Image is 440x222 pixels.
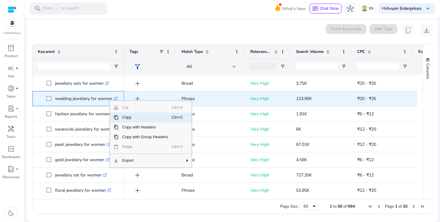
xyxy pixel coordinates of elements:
span: 53.95K [296,187,310,193]
b: Avyan Enterprises [386,6,422,11]
span: fiber_manual_record [16,87,18,90]
p: Very High [250,123,285,135]
span: add [134,80,141,87]
p: Resources [2,174,20,180]
span: filter_alt [134,63,141,70]
input: Search Volume Filter Input [296,63,338,70]
span: 20 [403,204,408,209]
p: Broad [182,169,239,181]
span: Match Type [182,49,203,54]
button: Open Filter Menu [114,64,119,69]
span: Ctrl+V [172,142,185,152]
div: First Page [368,204,373,209]
p: Tools [6,134,16,139]
p: Phrase [182,123,239,135]
span: Paste [119,142,172,152]
p: Marketplace [4,31,21,35]
span: 50 [338,204,343,209]
span: Copy with Headers [119,122,172,132]
span: campaign [7,65,15,72]
span: 6K [296,126,301,132]
p: Phrase [182,92,239,105]
span: Ctrl+C [172,113,185,122]
p: pearl jewellery for women [55,138,111,151]
span: Ctrl+X [172,103,185,113]
span: Copy with Group Headers [119,132,172,142]
p: Press to search [43,5,79,12]
span: 1 [395,204,398,209]
p: Very High [250,184,285,197]
span: code_blocks [7,145,15,153]
span: 123.96K [296,96,312,102]
p: Developers [2,154,20,160]
p: wedding jewellery for women [55,92,118,105]
span: Columns [425,63,431,79]
span: Copy [119,113,172,122]
img: amazon.svg [4,19,20,28]
span: Relevance Score [250,49,272,54]
span: ₹12 - ₹20 [357,187,376,193]
span: ₹12 - ₹20 [357,126,376,132]
p: fashion jewellery for women [55,108,115,120]
p: Very High [250,92,285,105]
p: Very High [250,169,285,181]
p: jewellery set for women [55,169,107,181]
button: download [420,24,433,36]
span: What's New [282,3,306,14]
span: donut_small [7,85,15,92]
span: search [34,5,42,12]
span: add [134,95,141,102]
span: 994 [348,204,355,209]
span: Chat Now [320,6,339,11]
span: Tags [130,49,138,54]
span: ₹6 - ₹12 [357,111,374,117]
p: Hi [382,6,422,11]
span: inventory_2 [7,44,15,52]
p: Ads [8,73,14,79]
span: 4.56K [296,157,307,163]
span: download [423,27,430,34]
span: Cut [119,103,172,113]
span: Export [119,156,172,165]
p: IN [369,3,373,14]
div: Previous Page [376,204,381,209]
span: of [343,204,347,209]
span: Search Volume [296,49,324,54]
div: Next Page [411,204,416,209]
button: Open Filter Menu [341,64,346,69]
span: book_4 [7,165,15,173]
p: Very High [250,138,285,151]
p: Product [5,53,18,59]
div: Page Size: [280,204,299,209]
span: ₹20 - ₹35 [357,96,376,102]
p: Very High [250,108,285,120]
span: ₹6 - ₹12 [357,157,374,163]
img: in.svg [361,6,368,12]
button: Open Filter Menu [402,64,407,69]
input: Keyword Filter Input [38,63,110,70]
span: fiber_manual_record [16,67,18,69]
button: hub [344,2,356,15]
input: CPC Filter Input [357,63,399,70]
span: Page [385,204,394,209]
p: Broad [182,77,239,90]
span: of [398,204,402,209]
span: 67.01K [296,142,310,147]
button: chatChat Now [310,4,342,13]
span: add [134,187,141,194]
p: gold jewellery for women [55,154,110,166]
span: ₹6 - ₹12 [357,172,374,178]
p: Very High [250,154,285,166]
span: ₹12 - ₹20 [357,142,376,147]
p: floral jewellery for women [55,184,111,197]
span: CPC [357,49,365,54]
p: Phrase [182,184,239,197]
div: Context Menu [110,101,192,168]
span: / [55,5,60,12]
p: Phrase [182,108,239,120]
span: fiber_manual_record [16,107,18,110]
span: hub [346,5,354,12]
span: All [186,64,192,69]
div: Page Size [300,203,319,210]
span: 1.91K [296,111,307,117]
